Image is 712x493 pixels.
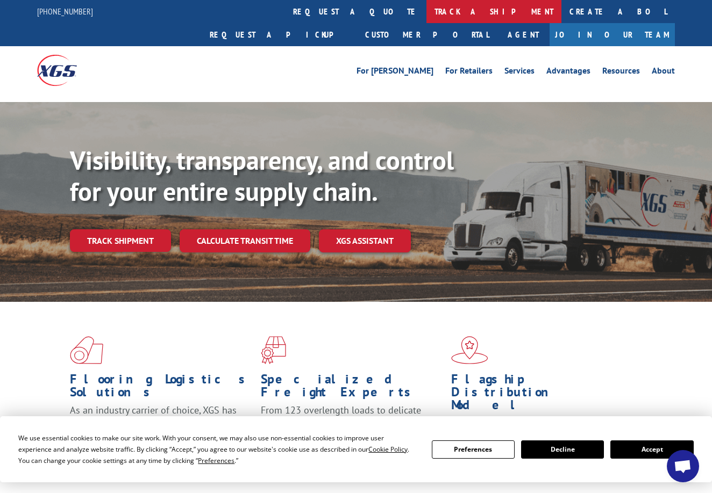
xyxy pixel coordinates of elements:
[368,445,408,454] span: Cookie Policy
[504,67,535,78] a: Services
[432,440,515,459] button: Preferences
[497,23,550,46] a: Agent
[357,67,433,78] a: For [PERSON_NAME]
[180,229,310,252] a: Calculate transit time
[357,23,497,46] a: Customer Portal
[202,23,357,46] a: Request a pickup
[70,404,237,442] span: As an industry carrier of choice, XGS has brought innovation and dedication to flooring logistics...
[451,336,488,364] img: xgs-icon-flagship-distribution-model-red
[550,23,675,46] a: Join Our Team
[198,456,234,465] span: Preferences
[610,440,693,459] button: Accept
[261,404,444,452] p: From 123 overlength loads to delicate cargo, our experienced staff knows the best way to move you...
[261,336,286,364] img: xgs-icon-focused-on-flooring-red
[70,373,253,404] h1: Flooring Logistics Solutions
[667,450,699,482] a: Open chat
[261,373,444,404] h1: Specialized Freight Experts
[319,229,411,252] a: XGS ASSISTANT
[70,336,103,364] img: xgs-icon-total-supply-chain-intelligence-red
[445,67,493,78] a: For Retailers
[37,6,93,17] a: [PHONE_NUMBER]
[602,67,640,78] a: Resources
[18,432,418,466] div: We use essential cookies to make our site work. With your consent, we may also use non-essential ...
[70,143,454,208] b: Visibility, transparency, and control for your entire supply chain.
[70,229,171,252] a: Track shipment
[521,440,604,459] button: Decline
[546,67,590,78] a: Advantages
[652,67,675,78] a: About
[451,373,634,417] h1: Flagship Distribution Model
